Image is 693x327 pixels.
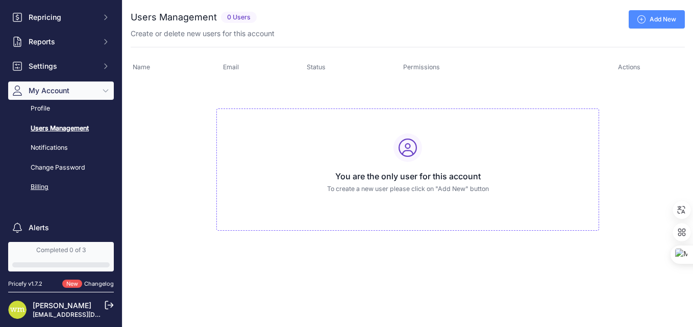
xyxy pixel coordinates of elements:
[225,170,590,182] h3: You are the only user for this account
[8,178,114,196] a: Billing
[33,301,91,310] a: [PERSON_NAME]
[403,63,440,71] span: Permissions
[8,33,114,51] button: Reports
[629,10,685,29] a: Add New
[221,12,257,23] span: 0 Users
[131,10,217,24] h2: Users Management
[8,280,42,288] div: Pricefy v1.7.2
[307,63,326,71] span: Status
[12,246,110,254] div: Completed 0 of 3
[8,219,114,237] a: Alerts
[8,159,114,177] a: Change Password
[8,139,114,157] a: Notifications
[62,280,82,288] span: New
[618,63,640,71] span: Actions
[8,242,114,271] a: Completed 0 of 3
[29,37,95,47] span: Reports
[8,57,114,75] button: Settings
[8,100,114,118] a: Profile
[225,184,590,194] p: To create a new user please click on "Add New" button
[223,63,239,71] span: Email
[84,280,114,287] a: Changelog
[29,61,95,71] span: Settings
[8,8,114,26] button: Repricing
[33,311,139,318] a: [EMAIL_ADDRESS][DOMAIN_NAME]
[133,63,150,71] span: Name
[29,12,95,22] span: Repricing
[8,120,114,138] a: Users Management
[131,29,275,39] p: Create or delete new users for this account
[29,86,95,96] span: My Account
[8,81,114,100] button: My Account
